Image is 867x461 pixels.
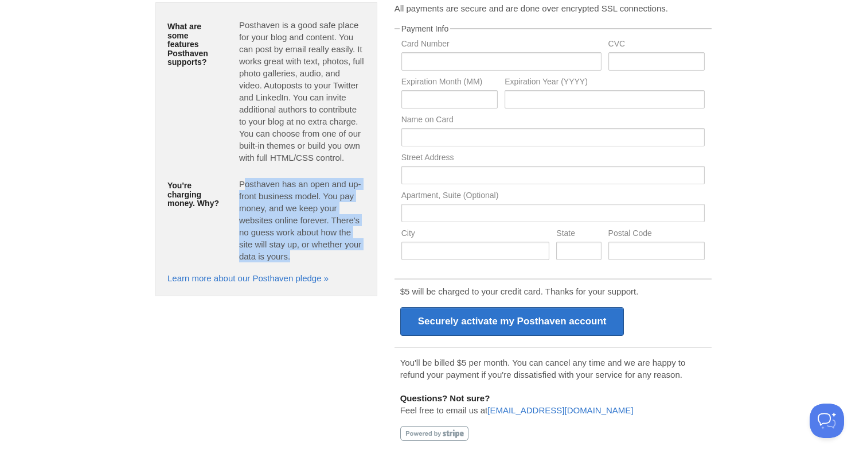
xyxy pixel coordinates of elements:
h5: You're charging money. Why? [167,181,222,208]
label: CVC [608,40,705,51]
p: Feel free to email us at [400,392,706,416]
label: Card Number [401,40,602,51]
label: Name on Card [401,115,705,126]
p: Posthaven is a good safe place for your blog and content. You can post by email really easily. It... [239,19,365,164]
label: Expiration Month (MM) [401,78,498,88]
label: Apartment, Suite (Optional) [401,191,705,202]
p: $5 will be charged to your credit card. Thanks for your support. [400,285,706,297]
a: Learn more about our Posthaven pledge » [167,273,329,283]
h5: What are some features Posthaven supports? [167,22,222,67]
b: Questions? Not sure? [400,393,490,403]
label: State [556,229,601,240]
p: You'll be billed $5 per month. You can cancel any time and we are happy to refund your payment if... [400,357,706,381]
iframe: Help Scout Beacon - Open [810,404,844,438]
p: Posthaven has an open and up-front business model. You pay money, and we keep your websites onlin... [239,178,365,262]
label: Expiration Year (YYYY) [505,78,705,88]
input: Securely activate my Posthaven account [400,307,624,336]
label: Street Address [401,153,705,164]
label: City [401,229,550,240]
legend: Payment Info [400,25,451,33]
p: All payments are secure and are done over encrypted SSL connections. [395,2,712,14]
label: Postal Code [608,229,705,240]
a: [EMAIL_ADDRESS][DOMAIN_NAME] [487,405,633,415]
